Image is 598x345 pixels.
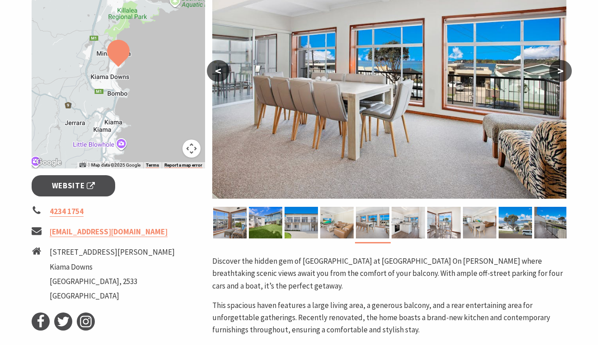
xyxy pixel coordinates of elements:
[207,60,229,82] button: <
[164,163,202,168] a: Report a map error
[549,60,572,82] button: >
[52,180,95,192] span: Website
[50,275,175,288] li: [GEOGRAPHIC_DATA], 2533
[50,261,175,273] li: Kiama Downs
[392,207,425,238] img: Kitchen
[212,299,566,336] p: This spacious haven features a large living area, a generous balcony, and a rear entertaining are...
[50,290,175,302] li: [GEOGRAPHIC_DATA]
[499,207,532,238] img: View
[285,207,318,238] img: Front
[213,207,247,238] img: View 2
[182,140,201,158] button: Map camera controls
[50,206,84,217] a: 4234 1754
[32,175,115,196] a: Website
[356,207,389,238] img: Dining
[34,157,64,168] img: Google
[146,163,159,168] a: Terms (opens in new tab)
[50,227,168,237] a: [EMAIL_ADDRESS][DOMAIN_NAME]
[427,207,461,238] img: Patio
[463,207,496,238] img: Lounge Dining
[79,162,86,168] button: Keyboard shortcuts
[91,163,140,168] span: Map data ©2025 Google
[34,157,64,168] a: Click to see this area on Google Maps
[50,246,175,258] li: [STREET_ADDRESS][PERSON_NAME]
[249,207,282,238] img: Backyard
[320,207,354,238] img: Lounge
[212,255,566,292] p: Discover the hidden gem of [GEOGRAPHIC_DATA] at [GEOGRAPHIC_DATA] On [PERSON_NAME] where breathta...
[534,207,568,238] img: Balcony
